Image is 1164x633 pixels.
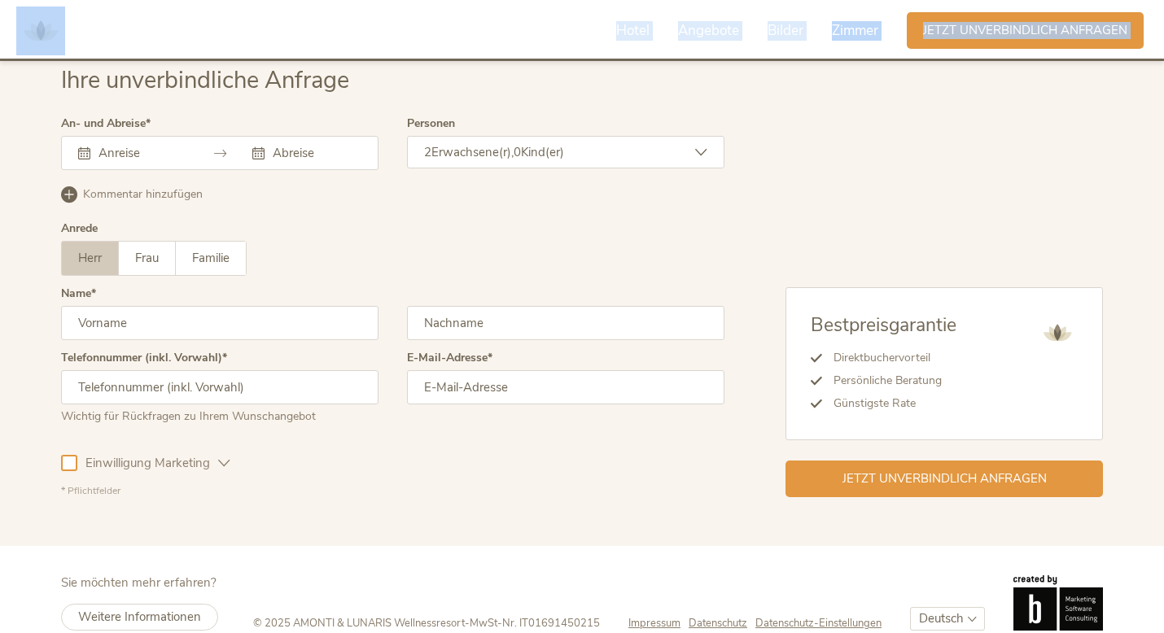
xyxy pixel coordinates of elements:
[628,616,680,631] span: Impressum
[842,470,1047,487] span: Jetzt unverbindlich anfragen
[61,306,379,340] input: Vorname
[94,145,187,161] input: Anreise
[83,186,203,203] span: Kommentar hinzufügen
[61,288,96,299] label: Name
[16,7,65,55] img: AMONTI & LUNARIS Wellnessresort
[61,118,151,129] label: An- und Abreise
[923,22,1127,39] span: Jetzt unverbindlich anfragen
[832,21,878,40] span: Zimmer
[192,250,230,266] span: Familie
[78,609,201,625] span: Weitere Informationen
[689,616,755,631] a: Datenschutz
[407,306,724,340] input: Nachname
[61,604,218,631] a: Weitere Informationen
[822,369,956,392] li: Persönliche Beratung
[678,21,739,40] span: Angebote
[755,616,882,631] a: Datenschutz-Einstellungen
[424,144,431,160] span: 2
[811,312,956,338] span: Bestpreisgarantie
[822,347,956,369] li: Direktbuchervorteil
[768,21,803,40] span: Bilder
[253,616,465,631] span: © 2025 AMONTI & LUNARIS Wellnessresort
[514,144,521,160] span: 0
[689,616,747,631] span: Datenschutz
[61,352,227,364] label: Telefonnummer (inkl. Vorwahl)
[61,223,98,234] div: Anrede
[407,118,455,129] label: Personen
[61,64,349,96] span: Ihre unverbindliche Anfrage
[628,616,689,631] a: Impressum
[61,404,379,425] div: Wichtig für Rückfragen zu Ihrem Wunschangebot
[77,455,218,472] span: Einwilligung Marketing
[407,370,724,404] input: E-Mail-Adresse
[1037,312,1078,353] img: AMONTI & LUNARIS Wellnessresort
[822,392,956,415] li: Günstigste Rate
[431,144,514,160] span: Erwachsene(r),
[465,616,470,631] span: -
[61,574,217,591] span: Sie möchten mehr erfahren?
[135,250,159,266] span: Frau
[61,484,724,498] div: * Pflichtfelder
[269,145,361,161] input: Abreise
[1013,575,1103,631] img: Brandnamic GmbH | Leading Hospitality Solutions
[521,144,564,160] span: Kind(er)
[16,24,65,36] a: AMONTI & LUNARIS Wellnessresort
[470,616,600,631] span: MwSt-Nr. IT01691450215
[616,21,650,40] span: Hotel
[78,250,102,266] span: Herr
[61,370,379,404] input: Telefonnummer (inkl. Vorwahl)
[407,352,492,364] label: E-Mail-Adresse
